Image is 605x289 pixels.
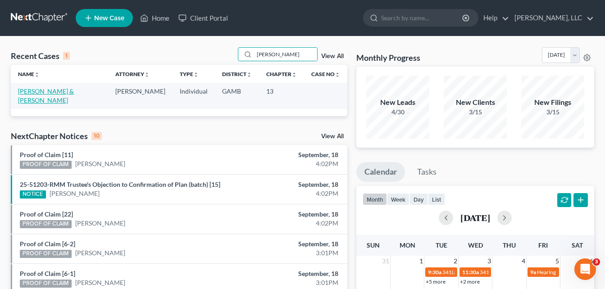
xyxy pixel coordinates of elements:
[18,71,40,77] a: Nameunfold_more
[530,269,536,275] span: 9a
[589,256,594,266] span: 6
[453,256,458,266] span: 2
[246,72,252,77] i: unfold_more
[94,15,124,22] span: New Case
[311,71,340,77] a: Case Nounfold_more
[238,180,338,189] div: September, 18
[115,71,150,77] a: Attorneyunfold_more
[381,9,464,26] input: Search by name...
[20,240,75,248] a: Proof of Claim [6-2]
[75,219,125,228] a: [PERSON_NAME]
[428,269,441,275] span: 9:30a
[480,269,567,275] span: 341(a) meeting for [PERSON_NAME]
[193,72,199,77] i: unfold_more
[50,189,100,198] a: [PERSON_NAME]
[503,241,516,249] span: Thu
[291,72,297,77] i: unfold_more
[574,258,596,280] iframe: Intercom live chat
[238,248,338,257] div: 3:01PM
[460,213,490,222] h2: [DATE]
[521,97,584,108] div: New Filings
[34,72,40,77] i: unfold_more
[238,159,338,168] div: 4:02PM
[173,83,215,108] td: Individual
[20,250,72,258] div: PROOF OF CLAIM
[238,269,338,278] div: September, 18
[238,219,338,228] div: 4:02PM
[259,83,304,108] td: 13
[20,280,72,288] div: PROOF OF CLAIM
[18,87,74,104] a: [PERSON_NAME] & [PERSON_NAME]
[238,239,338,248] div: September, 18
[11,50,70,61] div: Recent Cases
[75,248,125,257] a: [PERSON_NAME]
[75,278,125,287] a: [PERSON_NAME]
[381,256,390,266] span: 31
[593,258,600,266] span: 3
[238,210,338,219] div: September, 18
[20,190,46,199] div: NOTICE
[321,53,344,59] a: View All
[238,278,338,287] div: 3:01PM
[387,193,409,205] button: week
[366,97,429,108] div: New Leads
[136,10,174,26] a: Home
[487,256,492,266] span: 3
[75,159,125,168] a: [PERSON_NAME]
[366,108,429,117] div: 4/30
[460,278,480,285] a: +2 more
[238,189,338,198] div: 4:02PM
[356,162,405,182] a: Calendar
[20,151,73,158] a: Proof of Claim [11]
[20,181,220,188] a: 25-51203-RMM Trustee's Objection to Confirmation of Plan (batch) [15]
[91,132,102,140] div: 10
[222,71,252,77] a: Districtunfold_more
[367,241,380,249] span: Sun
[321,133,344,140] a: View All
[409,162,445,182] a: Tasks
[215,83,259,108] td: GAMB
[20,210,73,218] a: Proof of Claim [22]
[174,10,232,26] a: Client Portal
[266,71,297,77] a: Chapterunfold_more
[444,97,507,108] div: New Clients
[426,278,446,285] a: +5 more
[436,241,447,249] span: Tue
[510,10,594,26] a: [PERSON_NAME], LLC
[63,52,70,60] div: 1
[144,72,150,77] i: unfold_more
[428,193,445,205] button: list
[521,256,526,266] span: 4
[572,241,583,249] span: Sat
[538,241,548,249] span: Fri
[418,256,424,266] span: 1
[335,72,340,77] i: unfold_more
[462,269,479,275] span: 11:30a
[20,161,72,169] div: PROOF OF CLAIM
[521,108,584,117] div: 3/15
[400,241,415,249] span: Mon
[11,131,102,141] div: NextChapter Notices
[356,52,420,63] h3: Monthly Progress
[238,150,338,159] div: September, 18
[442,269,529,275] span: 341(a) meeting for [PERSON_NAME]
[363,193,387,205] button: month
[180,71,199,77] a: Typeunfold_more
[20,220,72,228] div: PROOF OF CLAIM
[254,48,317,61] input: Search by name...
[468,241,483,249] span: Wed
[479,10,509,26] a: Help
[409,193,428,205] button: day
[444,108,507,117] div: 3/15
[555,256,560,266] span: 5
[108,83,173,108] td: [PERSON_NAME]
[20,270,75,277] a: Proof of Claim [6-1]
